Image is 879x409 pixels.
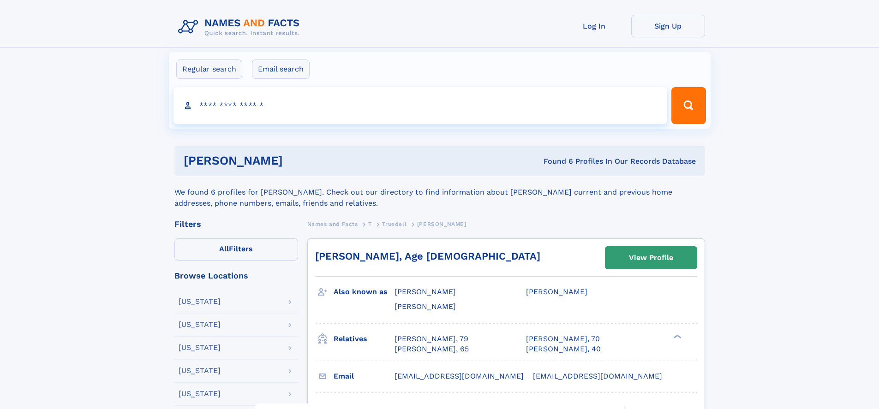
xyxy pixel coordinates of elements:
a: Sign Up [631,15,705,37]
a: [PERSON_NAME], 65 [395,344,469,354]
span: All [219,244,229,253]
div: View Profile [629,247,673,268]
a: Names and Facts [307,218,358,230]
h3: Also known as [334,284,395,300]
h1: [PERSON_NAME] [184,155,413,166]
div: Found 6 Profiles In Our Records Database [413,156,696,166]
div: Filters [174,220,298,228]
span: [EMAIL_ADDRESS][DOMAIN_NAME] [533,372,662,380]
div: [US_STATE] [179,321,221,328]
span: [PERSON_NAME] [395,287,456,296]
span: [PERSON_NAME] [417,221,466,227]
h3: Relatives [334,331,395,347]
button: Search Button [671,87,706,124]
div: Browse Locations [174,272,298,280]
a: [PERSON_NAME], Age [DEMOGRAPHIC_DATA] [315,250,540,262]
span: T [368,221,372,227]
span: [PERSON_NAME] [526,287,587,296]
div: ❯ [671,333,682,339]
label: Email search [252,59,310,79]
span: [PERSON_NAME] [395,302,456,311]
h3: Email [334,368,395,384]
div: We found 6 profiles for [PERSON_NAME]. Check out our directory to find information about [PERSON_... [174,176,705,209]
span: Truedell [382,221,407,227]
a: [PERSON_NAME], 40 [526,344,601,354]
div: [US_STATE] [179,367,221,374]
label: Filters [174,238,298,261]
a: [PERSON_NAME], 70 [526,334,600,344]
a: Truedell [382,218,407,230]
a: T [368,218,372,230]
div: [US_STATE] [179,344,221,351]
div: [US_STATE] [179,298,221,305]
input: search input [173,87,668,124]
span: [EMAIL_ADDRESS][DOMAIN_NAME] [395,372,524,380]
a: [PERSON_NAME], 79 [395,334,468,344]
a: Log In [557,15,631,37]
img: Logo Names and Facts [174,15,307,40]
label: Regular search [176,59,242,79]
a: View Profile [605,247,697,269]
div: [US_STATE] [179,390,221,397]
